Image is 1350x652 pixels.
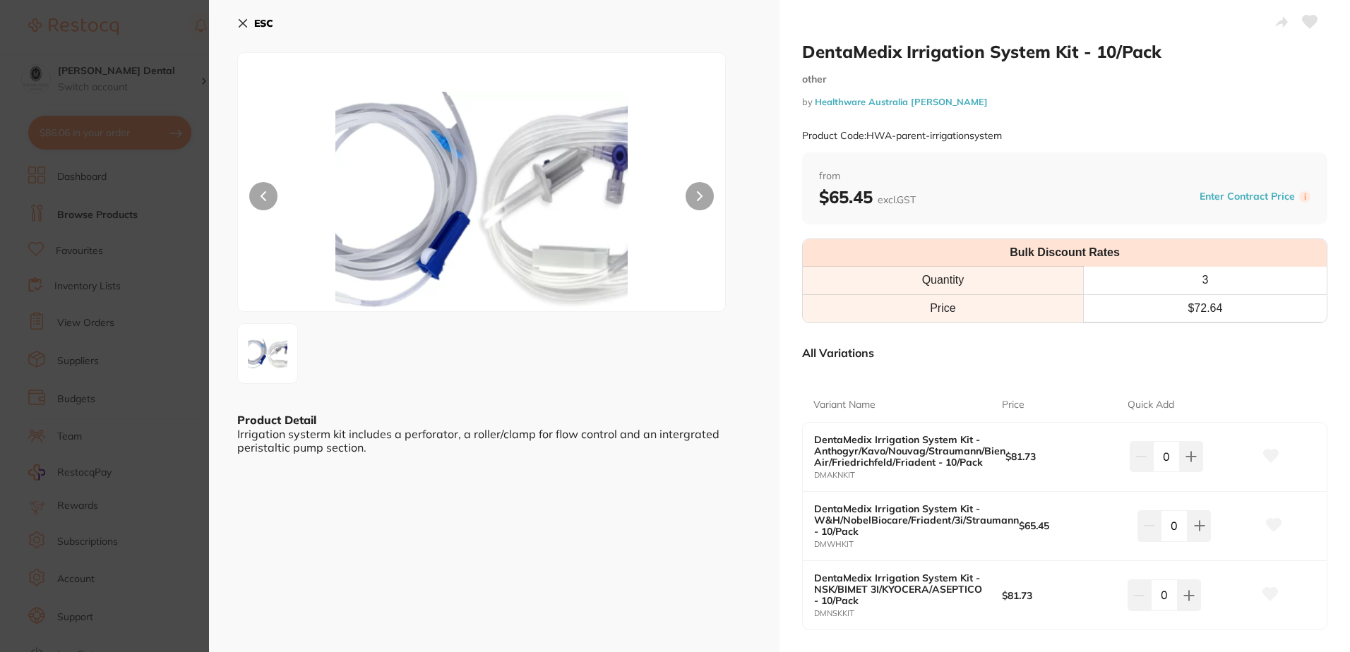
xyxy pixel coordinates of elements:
b: DentaMedix Irrigation System Kit - Anthogyr/Kavo/Nouvag/Straumann/Bien Air/Friedrichfeld/Friadent... [814,434,986,468]
button: ESC [237,11,273,35]
button: Enter Contract Price [1195,190,1299,203]
b: DentaMedix Irrigation System Kit - NSK/BIMET 3I/KYOCERA/ASEPTICO - 10/Pack [814,572,984,606]
b: $65.45 [819,186,916,207]
th: Bulk Discount Rates [803,239,1327,267]
b: Product Detail [237,413,316,427]
small: DMWHKIT [814,540,1019,549]
span: excl. GST [878,193,916,206]
small: by [802,97,1327,107]
span: from [819,169,1310,183]
label: i [1299,191,1310,203]
b: $65.45 [1019,520,1125,531]
img: MS5wbmc [335,88,628,311]
b: $81.73 [1002,590,1115,601]
b: $81.73 [1005,451,1117,462]
th: Quantity [803,267,1083,294]
small: DMAKNKIT [814,471,1005,480]
td: $ 72.64 [1083,294,1327,322]
small: other [802,73,1327,85]
p: Quick Add [1128,398,1174,412]
p: Price [1002,398,1025,412]
p: All Variations [802,346,874,360]
small: Product Code: HWA-parent-irrigationsystem [802,130,1002,142]
h2: DentaMedix Irrigation System Kit - 10/Pack [802,41,1327,62]
td: Price [803,294,1083,322]
small: DMNSKKIT [814,609,1002,618]
a: Healthware Australia [PERSON_NAME] [815,96,988,107]
div: Irrigation systerm kit includes a perforator, a roller/clamp for flow control and an intergrated ... [237,428,751,454]
p: Variant Name [813,398,876,412]
b: DentaMedix Irrigation System Kit - W&H/NobelBiocare/Friadent/3i/Straumann - 10/Pack [814,503,998,537]
th: 3 [1083,267,1327,294]
img: MS5wbmc [242,333,293,373]
b: ESC [254,17,273,30]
